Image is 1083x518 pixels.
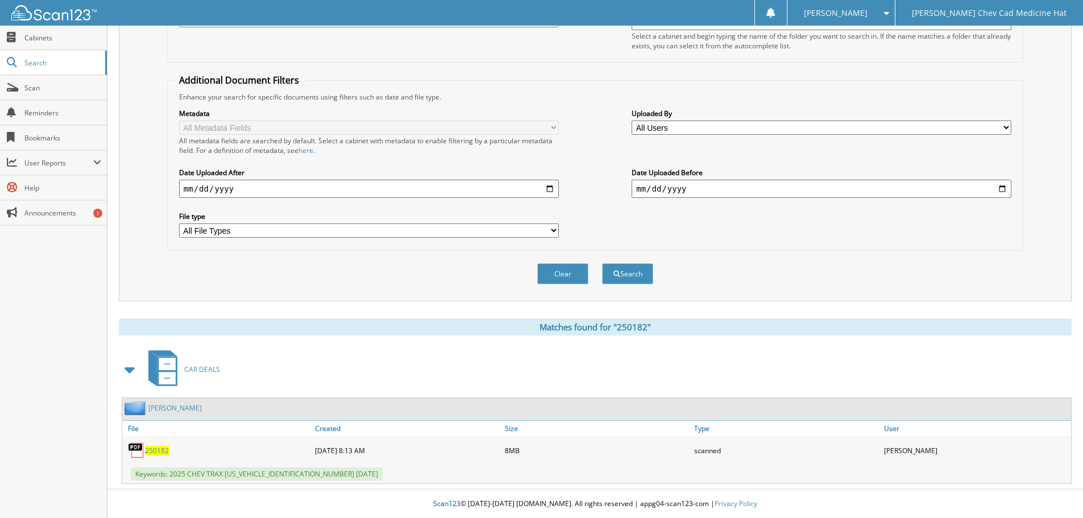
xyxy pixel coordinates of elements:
a: [PERSON_NAME] [148,403,202,413]
div: © [DATE]-[DATE] [DOMAIN_NAME]. All rights reserved | appg04-scan123-com | [107,490,1083,518]
a: 250182 [145,446,169,455]
label: Uploaded By [632,109,1011,118]
span: Scan [24,83,101,93]
iframe: Chat Widget [1026,463,1083,518]
label: Metadata [179,109,559,118]
img: folder2.png [125,401,148,415]
div: 1 [93,209,102,218]
button: Search [602,263,653,284]
a: Size [502,421,692,436]
span: [PERSON_NAME] Chev Cad Medicine Hat [912,10,1067,16]
span: Scan123 [433,499,460,508]
div: scanned [691,439,881,462]
div: [DATE] 8:13 AM [312,439,502,462]
img: PDF.png [128,442,145,459]
div: Select a cabinet and begin typing the name of the folder you want to search in. If the name match... [632,31,1011,51]
button: Clear [537,263,588,284]
a: Privacy Policy [715,499,757,508]
span: Bookmarks [24,133,101,143]
span: Announcements [24,208,101,218]
div: [PERSON_NAME] [881,439,1071,462]
label: Date Uploaded After [179,168,559,177]
legend: Additional Document Filters [173,74,305,86]
input: end [632,180,1011,198]
div: 8MB [502,439,692,462]
span: Search [24,58,99,68]
label: File type [179,212,559,221]
label: Date Uploaded Before [632,168,1011,177]
span: Help [24,183,101,193]
input: start [179,180,559,198]
div: All metadata fields are searched by default. Select a cabinet with metadata to enable filtering b... [179,136,559,155]
a: Created [312,421,502,436]
span: Reminders [24,108,101,118]
span: Cabinets [24,33,101,43]
a: Type [691,421,881,436]
img: scan123-logo-white.svg [11,5,97,20]
span: Keywords: 2025 CHEV TRAX [US_VEHICLE_IDENTIFICATION_NUMBER] [DATE] [131,467,383,480]
span: CAR DEALS [184,364,220,374]
a: CAR DEALS [142,347,220,392]
a: File [122,421,312,436]
span: [PERSON_NAME] [804,10,868,16]
div: Matches found for "250182" [119,318,1072,335]
a: User [881,421,1071,436]
a: here [298,146,313,155]
div: Enhance your search for specific documents using filters such as date and file type. [173,92,1017,102]
span: User Reports [24,158,93,168]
